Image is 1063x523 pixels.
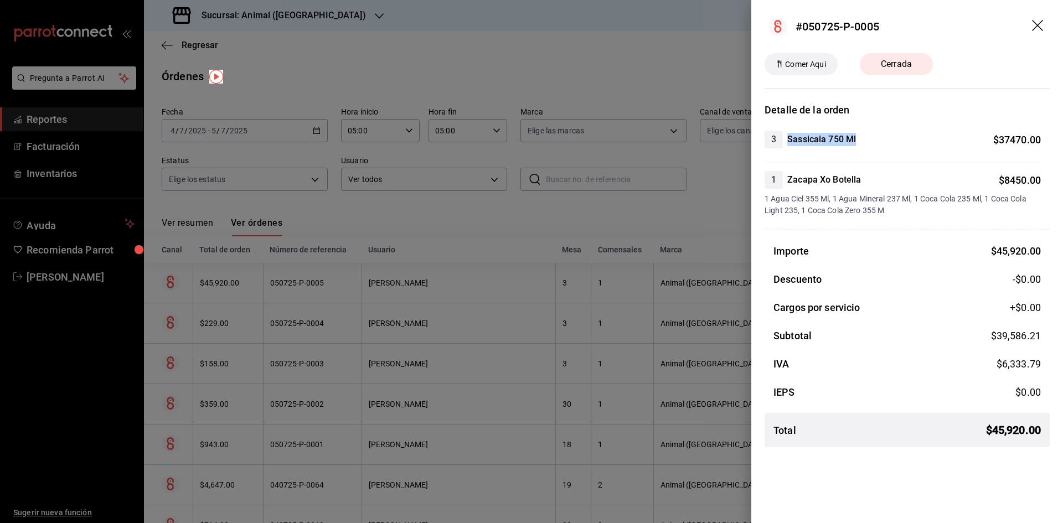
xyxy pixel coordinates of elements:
[874,58,918,71] span: Cerrada
[765,133,783,146] span: 3
[991,245,1041,257] span: $ 45,920.00
[765,193,1041,216] span: 1 Agua Ciel 355 Ml, 1 Agua Mineral 237 Ml, 1 Coca Cola 235 Ml, 1 Coca Cola Light 235, 1 Coca Cola...
[781,59,830,70] span: Comer Aqui
[773,272,822,287] h3: Descuento
[993,134,1041,146] span: $ 37470.00
[997,358,1041,370] span: $ 6,333.79
[991,330,1041,341] span: $ 39,586.21
[999,174,1041,186] span: $ 8450.00
[773,244,809,258] h3: Importe
[1010,300,1041,315] span: +$ 0.00
[787,133,856,146] h4: Sassicaia 750 Ml
[1013,272,1041,287] span: -$0.00
[787,173,861,187] h4: Zacapa Xo Botella
[773,423,796,438] h3: Total
[773,356,789,371] h3: IVA
[209,70,223,84] img: Tooltip marker
[1032,20,1045,33] button: drag
[773,300,860,315] h3: Cargos por servicio
[773,328,812,343] h3: Subtotal
[765,102,1050,117] h3: Detalle de la orden
[986,422,1041,438] span: $ 45,920.00
[1015,386,1041,398] span: $ 0.00
[765,173,783,187] span: 1
[773,385,795,400] h3: IEPS
[796,18,879,35] div: #050725-P-0005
